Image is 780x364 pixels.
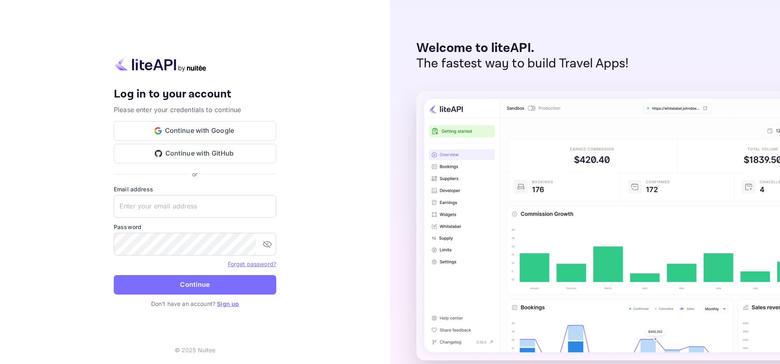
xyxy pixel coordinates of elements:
[217,300,239,307] a: Sign up
[114,185,276,193] label: Email address
[114,223,276,231] label: Password
[114,56,207,72] img: liteapi
[416,41,629,56] p: Welcome to liteAPI.
[114,87,276,102] h4: Log in to your account
[114,105,276,115] p: Please enter your credentials to continue
[228,260,276,268] a: Forget password?
[228,260,276,267] a: Forget password?
[114,299,276,308] p: Don't have an account?
[416,56,629,71] p: The fastest way to build Travel Apps!
[114,195,276,218] input: Enter your email address
[114,121,276,141] button: Continue with Google
[175,346,216,354] p: © 2025 Nuitee
[192,170,197,178] p: or
[259,236,275,252] button: toggle password visibility
[114,144,276,163] button: Continue with GitHub
[114,275,276,295] button: Continue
